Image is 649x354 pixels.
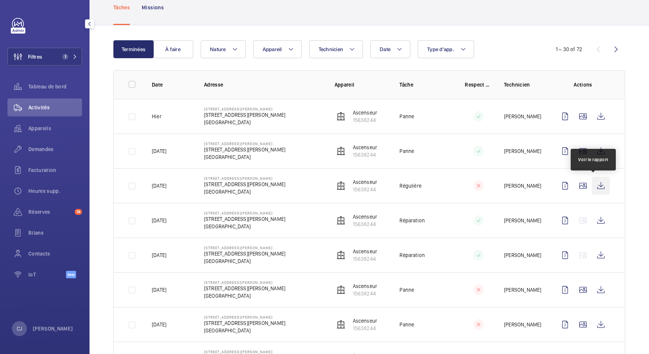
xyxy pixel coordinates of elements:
span: Appareil [263,46,282,52]
p: [STREET_ADDRESS][PERSON_NAME] [204,285,285,292]
p: [DATE] [152,321,166,328]
p: [STREET_ADDRESS][PERSON_NAME] [204,215,285,223]
div: 1 – 30 of 72 [556,46,582,53]
img: elevator.svg [336,112,345,121]
span: Contacts [28,250,82,257]
p: [STREET_ADDRESS][PERSON_NAME] [204,250,285,257]
p: Missions [142,4,164,11]
p: Panne [399,147,414,155]
p: Ascenseur [353,213,377,220]
p: [GEOGRAPHIC_DATA] [204,223,285,230]
p: Hier [152,113,162,120]
button: Date [370,40,410,58]
img: elevator.svg [336,181,345,190]
p: [STREET_ADDRESS][PERSON_NAME] [204,211,285,215]
span: Beta [66,271,76,278]
button: Terminées [113,40,154,58]
p: [PERSON_NAME] [504,217,541,224]
p: [DATE] [152,286,166,294]
p: [STREET_ADDRESS][PERSON_NAME] [204,280,285,285]
p: [DATE] [152,251,166,259]
img: elevator.svg [336,285,345,294]
p: Réparation [399,217,425,224]
p: Actions [556,81,610,88]
button: À faire [153,40,193,58]
p: [STREET_ADDRESS][PERSON_NAME] [204,319,285,327]
p: Adresse [204,81,323,88]
span: Demandes [28,145,82,153]
p: Respect délai [465,81,492,88]
p: 15638244 [353,116,377,124]
p: [STREET_ADDRESS][PERSON_NAME] [204,181,285,188]
p: Tâche [399,81,453,88]
p: [STREET_ADDRESS][PERSON_NAME] [204,141,285,146]
p: Ascenseur [353,248,377,255]
span: Bilans [28,229,82,236]
p: Ascenseur [353,282,377,290]
p: 15638244 [353,151,377,159]
button: Appareil [253,40,302,58]
span: Tableau de bord [28,83,82,90]
p: [STREET_ADDRESS][PERSON_NAME] [204,245,285,250]
p: Technicien [504,81,544,88]
p: [GEOGRAPHIC_DATA] [204,188,285,195]
p: [STREET_ADDRESS][PERSON_NAME] [204,315,285,319]
span: Nature [210,46,226,52]
p: 15638244 [353,186,377,193]
p: [PERSON_NAME] [504,251,541,259]
span: Activités [28,104,82,111]
p: [STREET_ADDRESS][PERSON_NAME] [204,107,285,111]
p: Panne [399,113,414,120]
p: [PERSON_NAME] [504,113,541,120]
p: 15638244 [353,325,377,332]
p: Appareil [335,81,388,88]
p: [STREET_ADDRESS][PERSON_NAME] [204,176,285,181]
p: [DATE] [152,147,166,155]
img: elevator.svg [336,251,345,260]
img: elevator.svg [336,147,345,156]
button: Type d'app. [418,40,474,58]
span: IoT [28,271,66,278]
p: [PERSON_NAME] [504,147,541,155]
p: [GEOGRAPHIC_DATA] [204,119,285,126]
p: CJ [17,325,22,332]
span: Type d'app. [427,46,454,52]
p: Panne [399,321,414,328]
p: [GEOGRAPHIC_DATA] [204,292,285,300]
p: [PERSON_NAME] [33,325,73,332]
p: [STREET_ADDRESS][PERSON_NAME] [204,146,285,153]
p: Régulière [399,182,421,189]
p: Ascenseur [353,178,377,186]
p: [PERSON_NAME] [504,286,541,294]
button: Nature [201,40,246,58]
p: Ascenseur [353,317,377,325]
span: 74 [75,209,82,215]
p: 15638244 [353,255,377,263]
p: [DATE] [152,182,166,189]
p: [GEOGRAPHIC_DATA] [204,327,285,334]
button: Filtres1 [7,48,82,66]
p: [PERSON_NAME] [504,182,541,189]
p: [STREET_ADDRESS][PERSON_NAME] [204,350,285,354]
span: Technicien [319,46,344,52]
img: elevator.svg [336,320,345,329]
p: 15638244 [353,290,377,297]
span: 1 [62,54,68,60]
p: Ascenseur [353,109,377,116]
span: Filtres [28,53,42,60]
p: Panne [399,286,414,294]
p: Date [152,81,192,88]
p: Tâches [113,4,130,11]
p: [GEOGRAPHIC_DATA] [204,257,285,265]
p: [GEOGRAPHIC_DATA] [204,153,285,161]
div: Voir le rapport [578,156,608,163]
p: [DATE] [152,217,166,224]
p: Réparation [399,251,425,259]
span: Appareils [28,125,82,132]
p: [STREET_ADDRESS][PERSON_NAME] [204,111,285,119]
span: Facturation [28,166,82,174]
span: Réserves [28,208,72,216]
span: Date [380,46,391,52]
img: elevator.svg [336,216,345,225]
button: Technicien [309,40,363,58]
